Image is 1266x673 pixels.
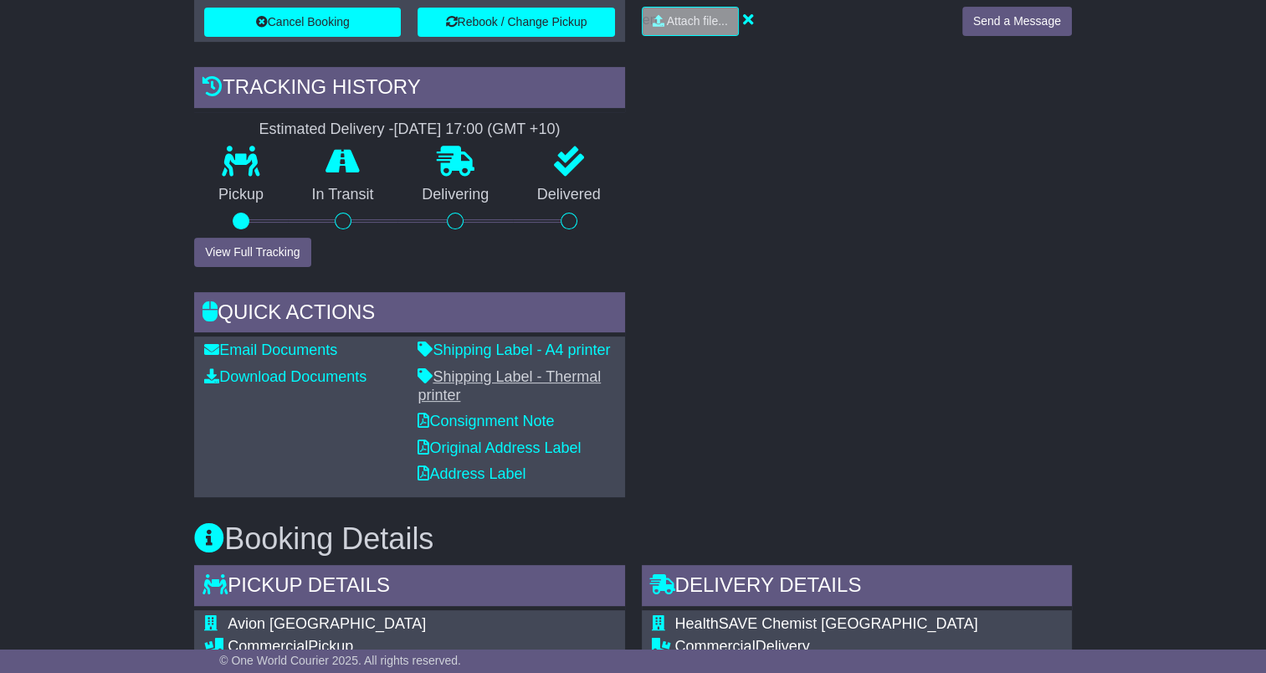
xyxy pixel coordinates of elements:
a: Consignment Note [418,413,554,429]
a: Download Documents [204,368,366,385]
span: Commercial [228,638,308,655]
button: Cancel Booking [204,8,401,37]
button: Rebook / Change Pickup [418,8,614,37]
div: [DATE] 17:00 (GMT +10) [393,121,560,139]
p: Delivered [513,186,625,204]
p: Delivering [397,186,513,204]
p: In Transit [288,186,398,204]
button: Send a Message [962,7,1072,36]
div: Delivery [675,638,997,656]
button: View Full Tracking [194,238,310,267]
a: Shipping Label - A4 printer [418,342,610,358]
div: Tracking history [194,67,624,112]
p: Pickup [194,186,288,204]
span: © One World Courier 2025. All rights reserved. [219,654,461,667]
a: Original Address Label [418,439,581,456]
span: HealthSAVE Chemist [GEOGRAPHIC_DATA] [675,615,978,632]
a: Address Label [418,465,525,482]
div: Estimated Delivery - [194,121,624,139]
div: Quick Actions [194,292,624,337]
span: Avion [GEOGRAPHIC_DATA] [228,615,426,632]
a: Shipping Label - Thermal printer [418,368,601,403]
span: Commercial [675,638,756,655]
div: Delivery Details [642,565,1072,610]
div: Pickup [228,638,550,656]
a: Email Documents [204,342,337,358]
h3: Booking Details [194,522,1072,556]
div: Pickup Details [194,565,624,610]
